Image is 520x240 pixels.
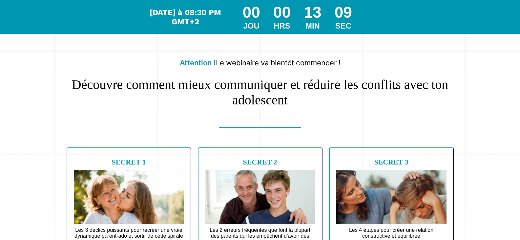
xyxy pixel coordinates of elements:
[273,21,291,31] div: HRS
[63,70,457,108] h1: Découvre comment mieux communiquer et réduire les conflits avec ton adolescent
[63,55,457,70] h2: Le webinaire va bientôt commencer !
[273,3,291,21] div: 00
[150,8,221,26] span: [DATE] à 08:30 PM GMT+2
[242,21,260,31] div: JOU
[304,21,321,31] div: MIN
[335,21,352,31] div: SEC
[205,170,315,224] img: 774e71fe38cd43451293438b60a23fce_Design_sans_titre_1.jpg
[148,8,223,26] div: Le webinar commence dans...
[335,3,352,21] div: 09
[242,3,260,21] div: 00
[304,3,321,21] div: 13
[112,158,146,166] b: SECRET 1
[374,158,408,166] b: SECRET 3
[74,170,184,224] img: d70f9ede54261afe2763371d391305a3_Design_sans_titre_4.jpg
[336,170,447,224] img: 6e5ea48f4dd0521e46c6277ff4d310bb_Design_sans_titre_5.jpg
[180,58,216,67] b: Attention !
[243,158,277,166] b: SECRET 2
